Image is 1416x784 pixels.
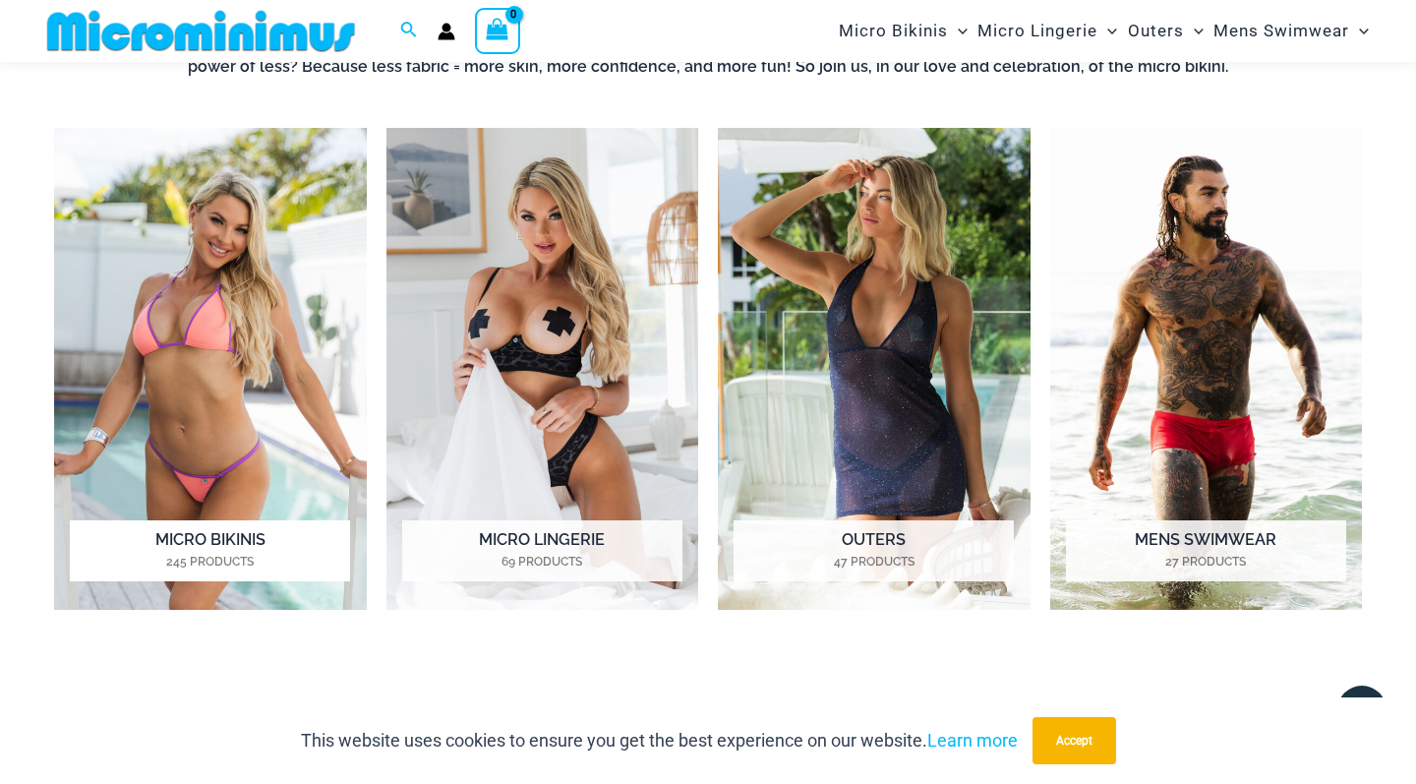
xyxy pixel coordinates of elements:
img: Outers [718,128,1031,611]
img: Micro Bikinis [54,128,367,611]
span: Menu Toggle [1184,6,1204,56]
a: Visit product category Micro Lingerie [386,128,699,611]
mark: 27 Products [1066,553,1346,571]
span: Menu Toggle [948,6,968,56]
button: Accept [1032,717,1116,764]
a: Learn more [927,730,1018,751]
mark: 47 Products [734,553,1014,571]
a: Visit product category Micro Bikinis [54,128,367,611]
a: OutersMenu ToggleMenu Toggle [1123,6,1209,56]
a: Search icon link [400,19,418,43]
a: Account icon link [438,23,455,40]
img: Micro Lingerie [386,128,699,611]
span: Mens Swimwear [1213,6,1349,56]
span: Outers [1128,6,1184,56]
a: Visit product category Mens Swimwear [1050,128,1363,611]
h2: Micro Bikinis [70,520,350,581]
span: Micro Lingerie [977,6,1097,56]
a: Micro LingerieMenu ToggleMenu Toggle [973,6,1122,56]
span: Micro Bikinis [839,6,948,56]
mark: 245 Products [70,553,350,571]
span: Menu Toggle [1349,6,1369,56]
a: Visit product category Outers [718,128,1031,611]
img: Mens Swimwear [1050,128,1363,611]
a: Micro BikinisMenu ToggleMenu Toggle [834,6,973,56]
img: MM SHOP LOGO FLAT [39,9,363,53]
h2: Mens Swimwear [1066,520,1346,581]
h2: Outers [734,520,1014,581]
a: Mens SwimwearMenu ToggleMenu Toggle [1209,6,1374,56]
nav: Site Navigation [831,3,1377,59]
h2: Micro Lingerie [402,520,682,581]
a: View Shopping Cart, empty [475,8,520,53]
mark: 69 Products [402,553,682,571]
span: Menu Toggle [1097,6,1117,56]
p: This website uses cookies to ensure you get the best experience on our website. [301,726,1018,755]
